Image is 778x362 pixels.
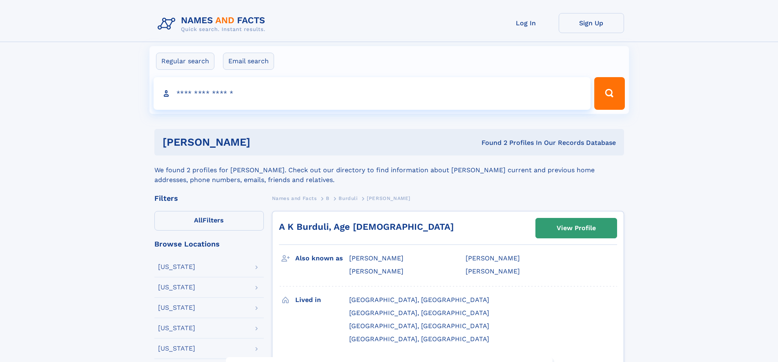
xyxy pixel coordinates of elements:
label: Email search [223,53,274,70]
div: Filters [154,195,264,202]
span: [GEOGRAPHIC_DATA], [GEOGRAPHIC_DATA] [349,309,489,317]
a: Burduli [339,193,357,203]
h3: Also known as [295,251,349,265]
a: B [326,193,330,203]
div: View Profile [557,219,596,238]
div: Browse Locations [154,240,264,248]
label: Filters [154,211,264,231]
input: search input [154,77,591,110]
a: A K Burduli, Age [DEMOGRAPHIC_DATA] [279,222,454,232]
div: [US_STATE] [158,284,195,291]
span: [GEOGRAPHIC_DATA], [GEOGRAPHIC_DATA] [349,335,489,343]
span: B [326,195,330,201]
a: Sign Up [559,13,624,33]
a: Log In [493,13,559,33]
span: All [194,216,203,224]
span: [PERSON_NAME] [349,254,403,262]
h3: Lived in [295,293,349,307]
a: View Profile [536,218,617,238]
a: Names and Facts [272,193,317,203]
div: [US_STATE] [158,345,195,352]
span: [PERSON_NAME] [466,254,520,262]
button: Search Button [594,77,624,110]
div: [US_STATE] [158,264,195,270]
span: [PERSON_NAME] [466,267,520,275]
label: Regular search [156,53,214,70]
div: Found 2 Profiles In Our Records Database [366,138,616,147]
h1: [PERSON_NAME] [163,137,366,147]
span: [GEOGRAPHIC_DATA], [GEOGRAPHIC_DATA] [349,322,489,330]
div: We found 2 profiles for [PERSON_NAME]. Check out our directory to find information about [PERSON_... [154,155,624,185]
span: Burduli [339,195,357,201]
div: [US_STATE] [158,325,195,331]
span: [PERSON_NAME] [349,267,403,275]
span: [PERSON_NAME] [367,195,410,201]
img: Logo Names and Facts [154,13,272,35]
span: [GEOGRAPHIC_DATA], [GEOGRAPHIC_DATA] [349,296,489,304]
div: [US_STATE] [158,304,195,311]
